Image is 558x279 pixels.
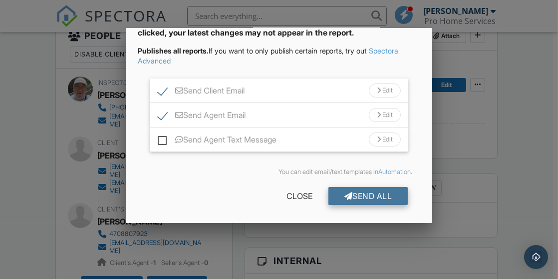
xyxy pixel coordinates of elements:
label: Send Agent Email [158,110,246,123]
div: Edit [369,108,401,122]
label: Send Agent Text Message [158,135,277,147]
a: Automation [378,168,411,175]
div: Close [271,187,328,205]
div: Open Intercom Messenger [524,245,548,269]
div: Edit [369,83,401,97]
label: Send Client Email [158,86,245,98]
span: If you want to only publish certain reports, try out [138,46,367,55]
div: Send All [328,187,408,205]
strong: Publishes all reports. [138,46,209,55]
div: Edit [369,132,401,146]
div: You can edit email/text templates in . [146,168,413,176]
